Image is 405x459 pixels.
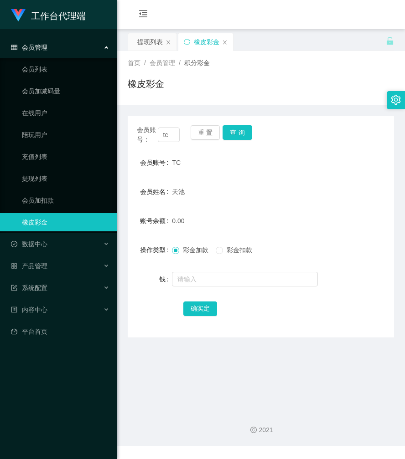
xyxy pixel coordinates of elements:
[194,38,219,46] font: 橡皮彩金
[172,159,181,166] font: TC
[159,275,172,283] label: 钱
[140,188,172,195] label: 会员姓名
[11,44,17,51] i: 图标： 表格
[22,148,109,166] a: 充值列表
[391,95,401,105] i: 图标：设置
[183,246,208,254] font: 彩金加款
[11,263,17,269] i: 图标: appstore-o
[22,126,109,144] a: 陪玩用户
[128,79,164,89] font: 橡皮彩金
[259,426,273,433] font: 2021
[158,127,180,142] input: 会员账号
[22,284,47,291] font: 系统配置
[128,59,140,66] font: 首页
[140,217,172,224] label: 账号余额
[223,125,252,140] button: 查询
[140,246,166,254] font: 操作类型
[137,38,163,46] font: 提现列表
[184,39,190,45] i: 图标：同步
[140,159,172,166] label: 会员账号
[22,262,47,270] font: 产品管理
[22,44,47,51] font: 会员管理
[31,11,86,21] font: 工作台代理端
[222,40,228,45] i: 图标： 关闭
[11,11,86,18] a: 工作台代理端
[11,322,109,341] a: 图标：仪表板平台首页
[179,59,181,66] font: /
[386,37,394,45] i: 图标： 解锁
[140,217,166,224] font: 账号余额
[22,213,109,231] a: 橡皮彩金
[22,104,109,122] a: 在线用户
[22,82,109,100] a: 会员加减码量
[128,0,159,30] i: 图标: 菜单折叠
[184,59,210,66] font: 积分彩金
[22,60,109,78] a: 会员列表
[159,275,166,283] font: 钱
[140,188,166,195] font: 会员姓名
[11,9,26,22] img: logo.9652507e.png
[191,125,220,140] button: 重置
[22,240,47,248] font: 数据中心
[22,191,109,209] a: 会员加扣款
[11,306,17,313] i: 图标：个人资料
[172,188,185,195] font: 天池
[137,126,156,143] font: 会员账号：
[144,59,146,66] font: /
[11,285,17,291] i: 图标： 表格
[227,246,252,254] font: 彩金扣款
[140,246,172,254] label: 操作类型
[166,40,171,45] i: 图标： 关闭
[22,169,109,188] a: 提现列表
[172,272,318,286] input: 请输入
[172,217,184,224] font: 0.00
[250,427,257,433] i: 图标：版权
[22,306,47,313] font: 内容中心
[11,241,17,247] i: 图标: 检查-圆圈-o
[140,159,166,166] font: 会员账号
[150,59,175,66] font: 会员管理
[183,301,217,316] button: 确实定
